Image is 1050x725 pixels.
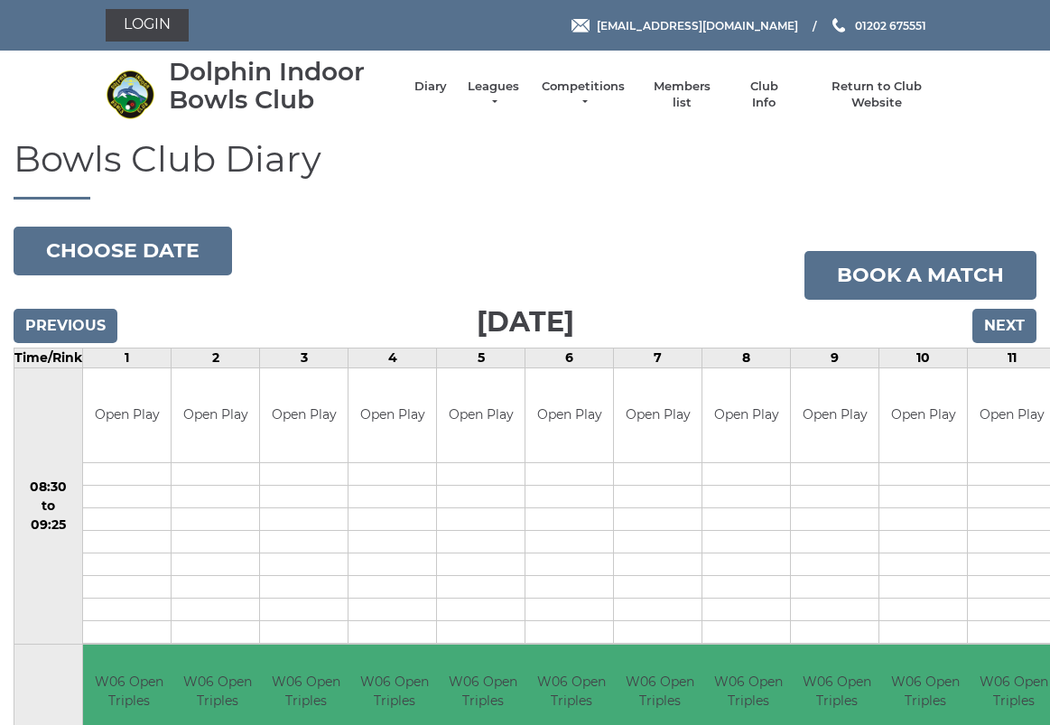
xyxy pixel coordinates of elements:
[791,368,878,463] td: Open Play
[614,368,702,463] td: Open Play
[14,348,83,367] td: Time/Rink
[738,79,790,111] a: Club Info
[14,309,117,343] input: Previous
[791,348,879,367] td: 9
[14,227,232,275] button: Choose date
[437,368,525,463] td: Open Play
[14,367,83,645] td: 08:30 to 09:25
[597,18,798,32] span: [EMAIL_ADDRESS][DOMAIN_NAME]
[106,70,155,119] img: Dolphin Indoor Bowls Club
[855,18,926,32] span: 01202 675551
[465,79,522,111] a: Leagues
[830,17,926,34] a: Phone us 01202 675551
[571,17,798,34] a: Email [EMAIL_ADDRESS][DOMAIN_NAME]
[348,368,436,463] td: Open Play
[260,348,348,367] td: 3
[540,79,627,111] a: Competitions
[83,368,171,463] td: Open Play
[702,348,791,367] td: 8
[525,368,613,463] td: Open Play
[645,79,720,111] a: Members list
[879,368,967,463] td: Open Play
[832,18,845,33] img: Phone us
[571,19,590,33] img: Email
[172,368,259,463] td: Open Play
[83,348,172,367] td: 1
[260,368,348,463] td: Open Play
[804,251,1036,300] a: Book a match
[614,348,702,367] td: 7
[808,79,944,111] a: Return to Club Website
[879,348,968,367] td: 10
[106,9,189,42] a: Login
[437,348,525,367] td: 5
[14,139,1036,200] h1: Bowls Club Diary
[348,348,437,367] td: 4
[169,58,396,114] div: Dolphin Indoor Bowls Club
[414,79,447,95] a: Diary
[172,348,260,367] td: 2
[702,368,790,463] td: Open Play
[525,348,614,367] td: 6
[972,309,1036,343] input: Next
